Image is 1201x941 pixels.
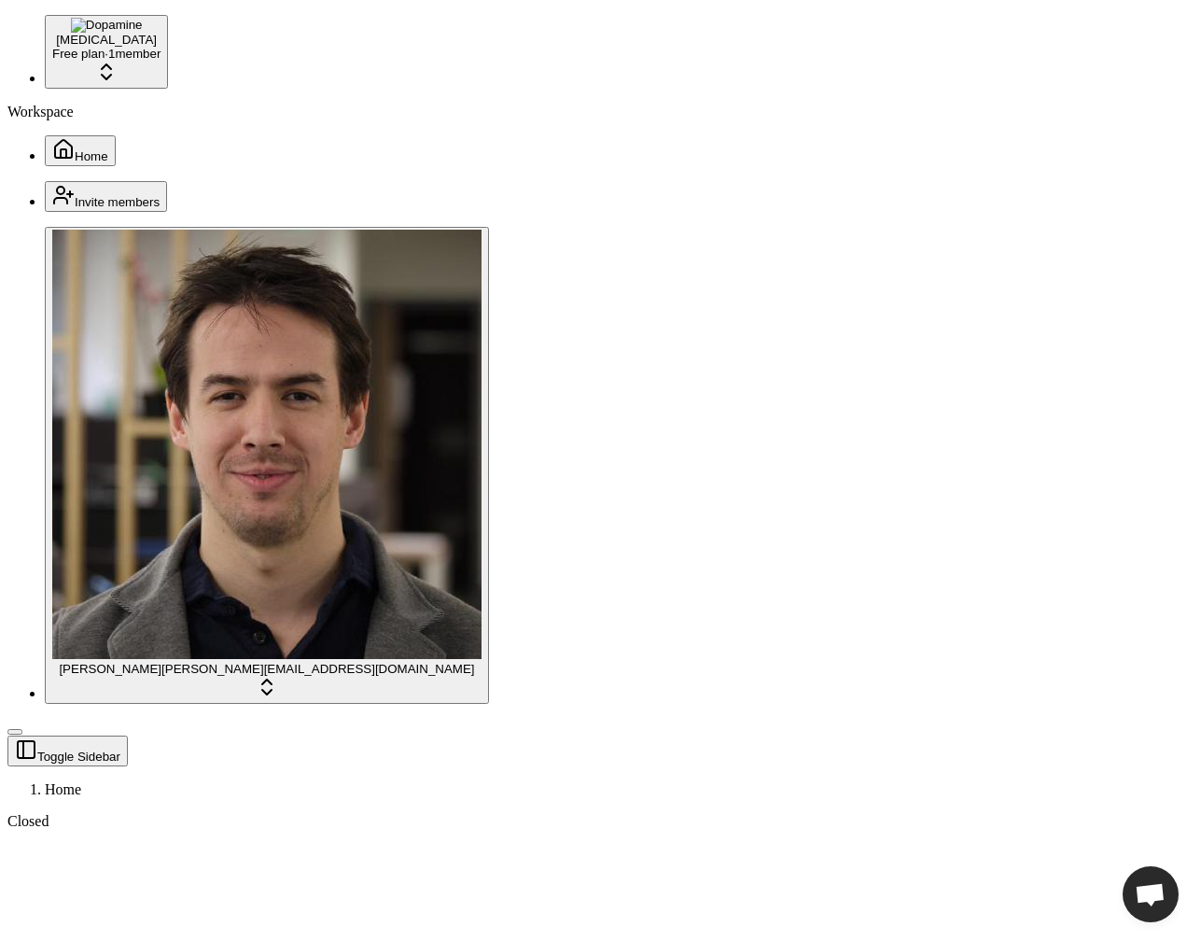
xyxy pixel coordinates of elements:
button: Home [45,135,116,166]
a: Invite members [45,193,167,209]
span: Home [75,149,108,163]
span: Home [45,781,81,797]
div: Workspace [7,104,1194,120]
a: Home [45,147,116,163]
span: Closed [7,813,49,829]
div: [MEDICAL_DATA] [52,33,161,47]
span: [PERSON_NAME][EMAIL_ADDRESS][DOMAIN_NAME] [161,662,475,676]
button: Dopamine[MEDICAL_DATA]Free plan·1member [45,15,168,89]
nav: breadcrumb [7,781,1194,798]
img: Dopamine [71,18,143,33]
button: Toggle Sidebar [7,736,128,766]
button: Jonathan Beurel[PERSON_NAME][PERSON_NAME][EMAIL_ADDRESS][DOMAIN_NAME] [45,227,489,704]
div: Free plan · 1 member [52,47,161,61]
span: [PERSON_NAME] [59,662,161,676]
img: Jonathan Beurel [52,230,482,659]
button: Invite members [45,181,167,212]
span: Toggle Sidebar [37,750,120,764]
div: Open chat [1123,866,1179,922]
span: Invite members [75,195,160,209]
button: Toggle Sidebar [7,729,22,735]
